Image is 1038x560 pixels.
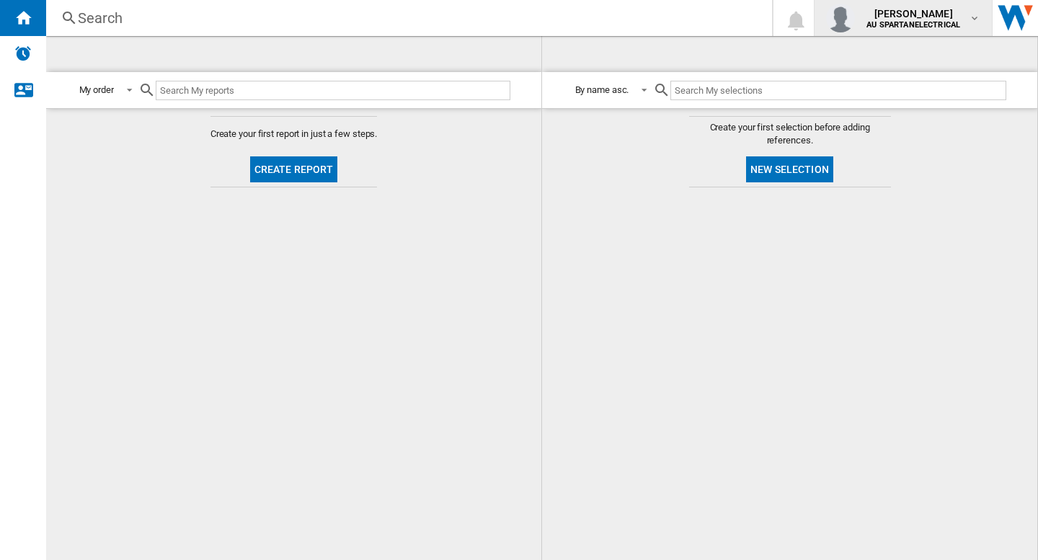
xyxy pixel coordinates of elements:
[670,81,1006,100] input: Search My selections
[826,4,855,32] img: profile.jpg
[689,121,891,147] span: Create your first selection before adding references.
[866,20,960,30] b: AU SPARTANELECTRICAL
[156,81,510,100] input: Search My reports
[866,6,960,21] span: [PERSON_NAME]
[746,156,833,182] button: New selection
[250,156,338,182] button: Create report
[78,8,735,28] div: Search
[14,45,32,62] img: alerts-logo.svg
[79,84,114,95] div: My order
[575,84,629,95] div: By name asc.
[210,128,378,141] span: Create your first report in just a few steps.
